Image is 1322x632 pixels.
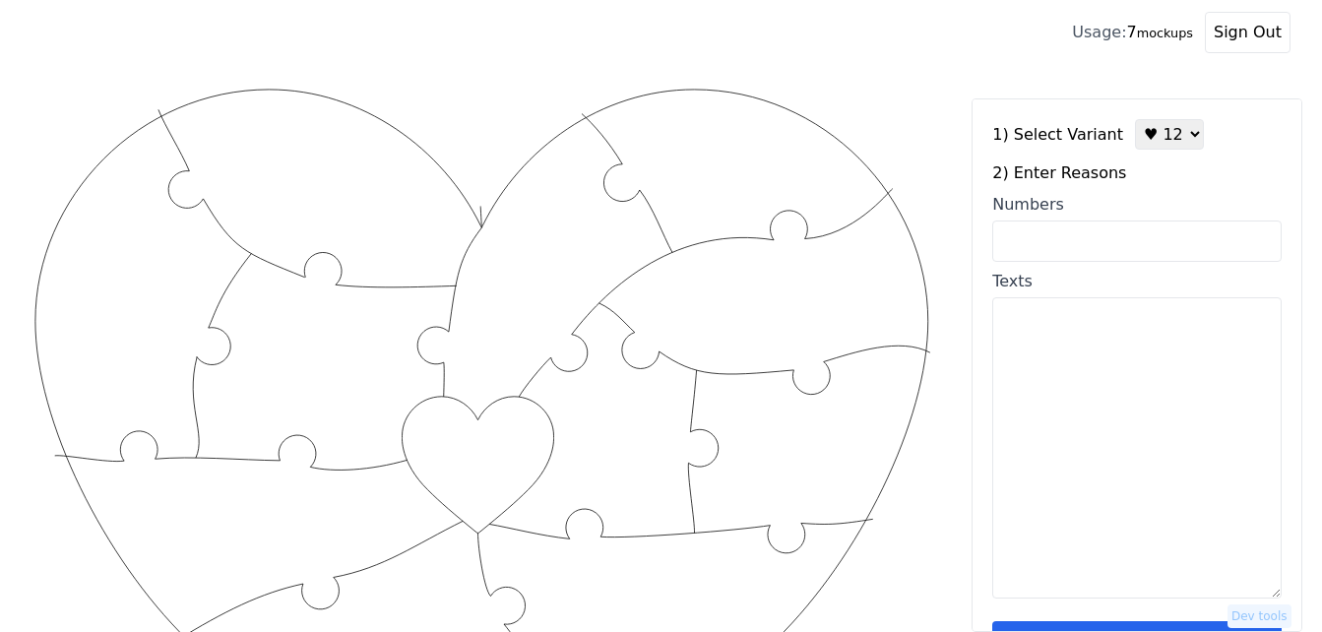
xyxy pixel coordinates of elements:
textarea: Texts [992,297,1282,599]
div: 7 [1072,21,1193,44]
small: mockups [1137,26,1193,40]
button: Sign Out [1205,12,1291,53]
input: Numbers [992,221,1282,262]
button: Dev tools [1228,604,1291,628]
span: Usage: [1072,23,1126,41]
div: Texts [992,270,1282,293]
div: Numbers [992,193,1282,217]
label: 1) Select Variant [992,123,1123,147]
label: 2) Enter Reasons [992,161,1282,185]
